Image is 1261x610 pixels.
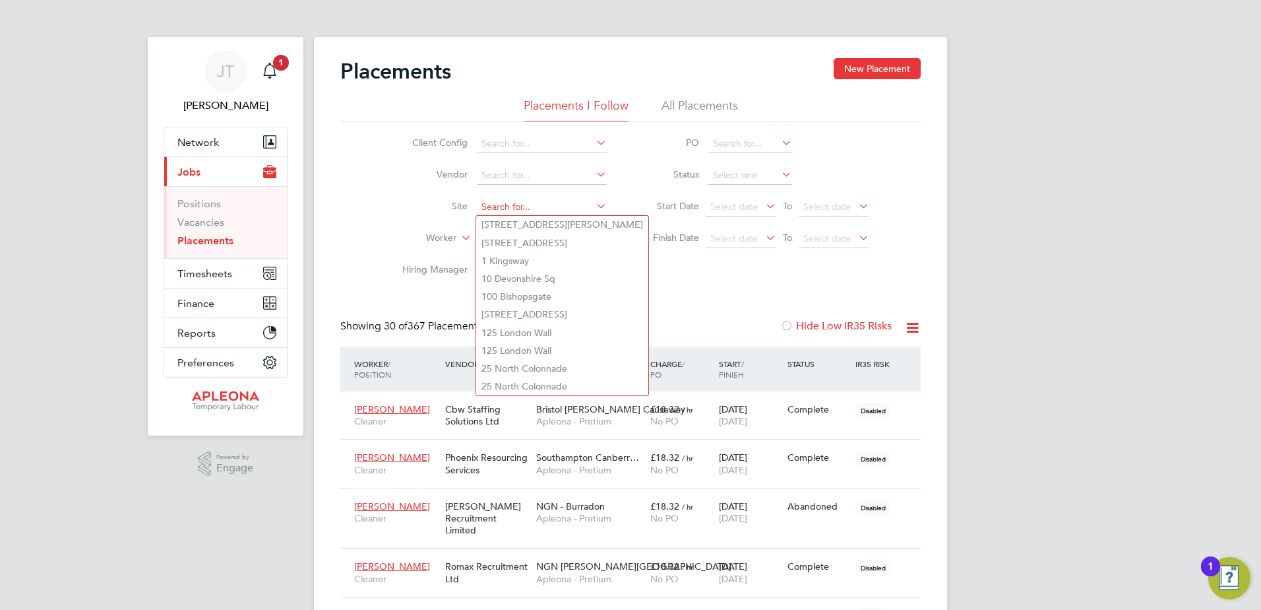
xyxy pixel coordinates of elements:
[855,559,891,576] span: Disabled
[719,512,747,524] span: [DATE]
[177,267,232,280] span: Timesheets
[476,306,648,323] li: [STREET_ADDRESS]
[442,554,533,591] div: Romax Recruitment Ltd
[834,58,921,79] button: New Placement
[340,320,485,333] div: Showing
[852,352,898,376] div: IR35 Risk
[164,50,288,114] a: JT[PERSON_NAME]
[650,573,679,585] span: No PO
[384,320,482,333] span: 367 Placements
[803,201,851,213] span: Select date
[351,493,921,504] a: [PERSON_NAME]Cleaner[PERSON_NAME] Recruitment LimitedNGN - BurradonApleona - Pretium£18.32 / hrNo...
[787,403,849,415] div: Complete
[442,397,533,434] div: Cbw Staffing Solutions Ltd
[855,450,891,467] span: Disabled
[340,58,451,85] h2: Placements
[477,135,607,153] input: Search for...
[536,464,644,476] span: Apleona - Pretium
[351,553,921,564] a: [PERSON_NAME]CleanerRomax Recruitment LtdNGN [PERSON_NAME][GEOGRAPHIC_DATA]Apleona - Pretium£18.3...
[354,464,439,476] span: Cleaner
[177,136,219,149] span: Network
[710,201,758,213] span: Select date
[392,137,468,149] label: Client Config
[177,197,221,210] a: Positions
[640,232,699,244] label: Finish Date
[647,352,716,386] div: Charge
[354,403,430,415] span: [PERSON_NAME]
[682,502,693,512] span: / hr
[650,452,679,463] span: £18.32
[536,500,605,512] span: NGN - Burradon
[351,352,442,386] div: Worker
[192,391,259,412] img: apleona-logo-retina.png
[148,37,303,436] nav: Main navigation
[354,452,430,463] span: [PERSON_NAME]
[650,403,679,415] span: £18.32
[476,324,648,342] li: 125 London Wall
[442,352,533,376] div: Vendor
[164,127,287,156] button: Network
[682,453,693,463] span: / hr
[716,554,784,591] div: [DATE]
[716,352,784,386] div: Start
[787,452,849,463] div: Complete
[640,137,699,149] label: PO
[384,320,408,333] span: 30 of
[257,50,283,92] a: 1
[650,512,679,524] span: No PO
[710,232,758,244] span: Select date
[524,98,629,121] li: Placements I Follow
[708,166,792,185] input: Select one
[855,402,891,419] span: Disabled
[650,500,679,512] span: £18.32
[1208,557,1250,599] button: Open Resource Center, 1 new notification
[164,259,287,288] button: Timesheets
[650,464,679,476] span: No PO
[354,415,439,427] span: Cleaner
[803,232,851,244] span: Select date
[716,445,784,482] div: [DATE]
[536,452,639,463] span: Southampton Canberr…
[536,512,644,524] span: Apleona - Pretium
[216,463,253,474] span: Engage
[164,288,287,318] button: Finance
[217,63,234,80] span: JT
[354,573,439,585] span: Cleaner
[164,348,287,377] button: Preferences
[164,391,288,412] a: Go to home page
[855,499,891,516] span: Disabled
[177,234,233,247] a: Placements
[784,352,853,376] div: Status
[354,358,391,380] span: / Position
[442,445,533,482] div: Phoenix Resourcing Services
[476,360,648,378] li: 25 North Colonnade
[442,494,533,543] div: [PERSON_NAME] Recruitment Limited
[476,234,648,252] li: [STREET_ADDRESS]
[536,560,731,572] span: NGN [PERSON_NAME][GEOGRAPHIC_DATA]
[351,444,921,456] a: [PERSON_NAME]CleanerPhoenix Resourcing ServicesSouthampton Canberr…Apleona - Pretium£18.32 / hrNo...
[650,560,679,572] span: £18.32
[719,358,744,380] span: / Finish
[354,500,430,512] span: [PERSON_NAME]
[536,415,644,427] span: Apleona - Pretium
[177,327,216,339] span: Reports
[719,415,747,427] span: [DATE]
[719,573,747,585] span: [DATE]
[1208,566,1214,584] div: 1
[779,197,796,215] span: To
[716,494,784,531] div: [DATE]
[476,270,648,288] li: 10 Devonshire Sq
[164,98,288,114] span: Julie Tante
[354,512,439,524] span: Cleaner
[787,500,849,512] div: Abandoned
[716,397,784,434] div: [DATE]
[640,200,699,212] label: Start Date
[164,157,287,186] button: Jobs
[650,415,679,427] span: No PO
[177,356,234,369] span: Preferences
[719,464,747,476] span: [DATE]
[477,198,607,217] input: Search for...
[787,560,849,572] div: Complete
[476,252,648,270] li: 1 Kingsway
[640,168,699,180] label: Status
